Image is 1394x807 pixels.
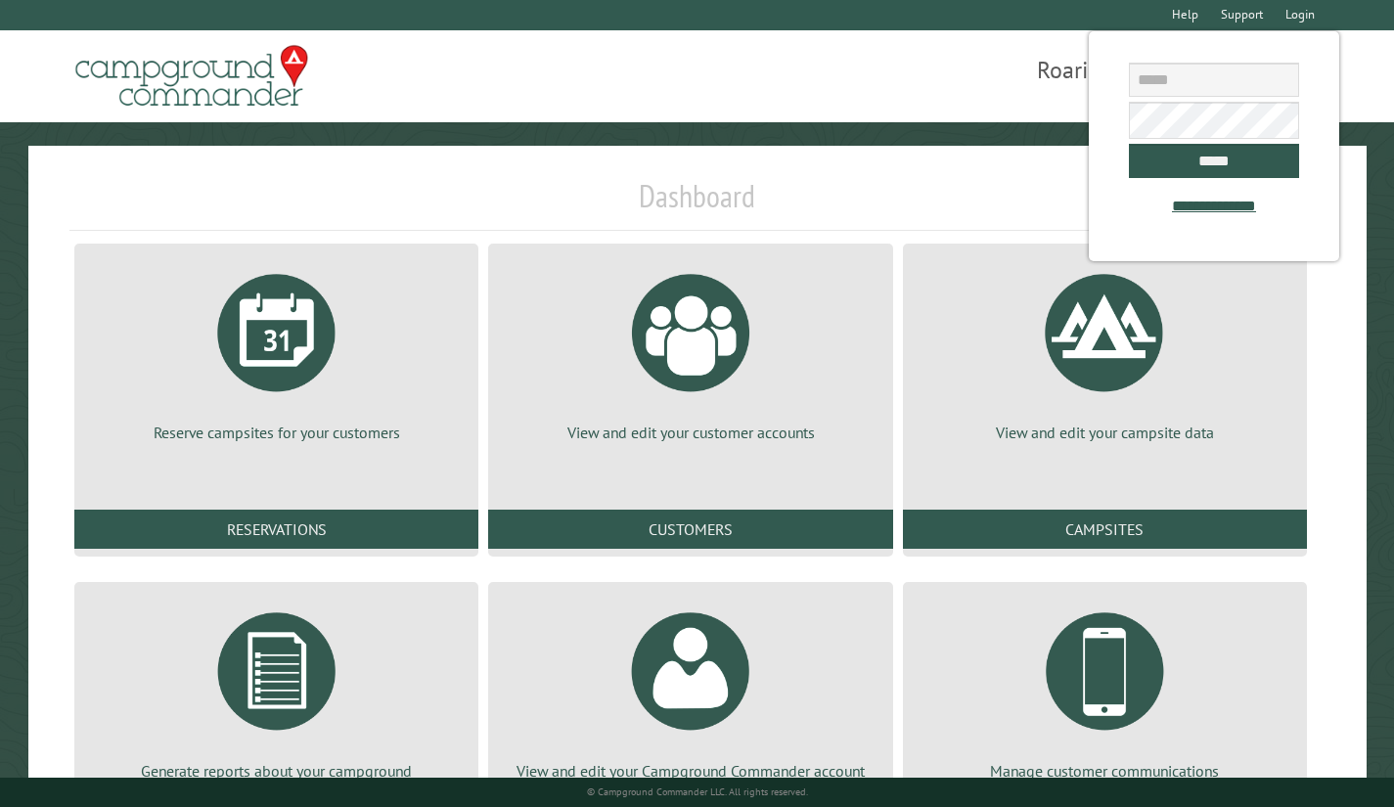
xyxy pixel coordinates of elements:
p: Manage customer communications [926,760,1283,782]
a: Reservations [74,510,478,549]
small: © Campground Commander LLC. All rights reserved. [587,785,808,798]
a: Generate reports about your campground [98,598,455,782]
span: Roaring [GEOGRAPHIC_DATA] [697,54,1325,87]
a: Campsites [903,510,1307,549]
p: View and edit your campsite data [926,422,1283,443]
p: View and edit your Campground Commander account [512,760,869,782]
a: Reserve campsites for your customers [98,259,455,443]
a: View and edit your Campground Commander account [512,598,869,782]
p: Reserve campsites for your customers [98,422,455,443]
p: Generate reports about your campground [98,760,455,782]
a: Customers [488,510,892,549]
a: Manage customer communications [926,598,1283,782]
a: View and edit your campsite data [926,259,1283,443]
a: View and edit your customer accounts [512,259,869,443]
p: View and edit your customer accounts [512,422,869,443]
h1: Dashboard [69,177,1325,231]
img: Campground Commander [69,38,314,114]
